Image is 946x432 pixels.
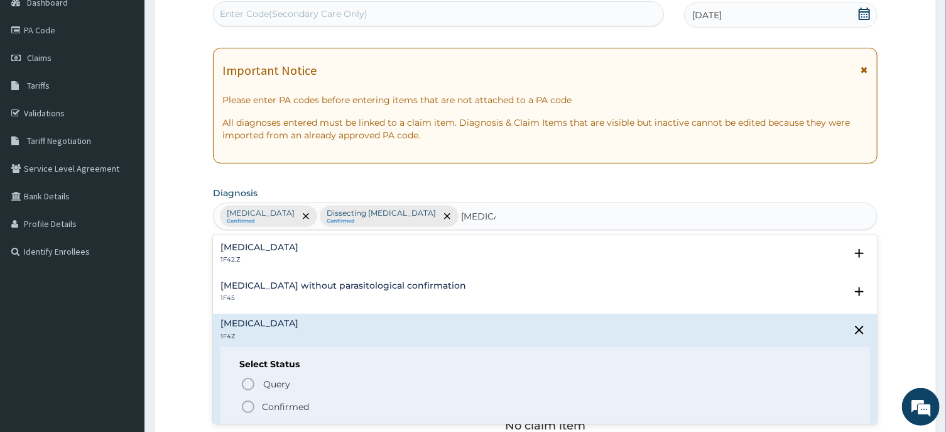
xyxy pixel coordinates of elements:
span: Claims [27,52,52,64]
img: d_794563401_company_1708531726252_794563401 [23,63,51,94]
i: status option filled [241,399,256,414]
span: We're online! [73,133,173,260]
p: Please enter PA codes before entering items that are not attached to a PA code [222,94,867,106]
div: Minimize live chat window [206,6,236,36]
span: remove selection option [442,211,453,222]
p: 1F45 [220,294,466,302]
small: Confirmed [327,218,436,224]
h4: [MEDICAL_DATA] [220,243,298,252]
i: close select status [852,323,867,338]
small: Confirmed [227,218,295,224]
textarea: Type your message and hit 'Enter' [6,294,239,338]
span: [DATE] [692,9,722,21]
h6: Select Status [239,360,851,369]
p: 1F4Z [220,332,298,341]
span: Tariffs [27,80,50,91]
div: Chat with us now [65,70,211,87]
p: All diagnoses entered must be linked to a claim item. Diagnosis & Claim Items that are visible bu... [222,116,867,141]
i: open select status [852,284,867,299]
span: Tariff Negotiation [27,135,91,147]
p: Confirmed [262,401,309,413]
div: Enter Code(Secondary Care Only) [220,8,367,20]
p: [MEDICAL_DATA] [227,208,295,218]
i: open select status [852,246,867,261]
p: Dissecting [MEDICAL_DATA] [327,208,436,218]
span: remove selection option [300,211,312,222]
p: 1F42.Z [220,255,298,264]
label: Diagnosis [213,187,258,199]
span: Query [263,378,290,390]
h4: [MEDICAL_DATA] [220,319,298,328]
i: status option query [241,377,256,392]
h1: Important Notice [222,64,317,77]
h4: [MEDICAL_DATA] without parasitological confirmation [220,281,466,291]
p: No claim item [505,419,585,432]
